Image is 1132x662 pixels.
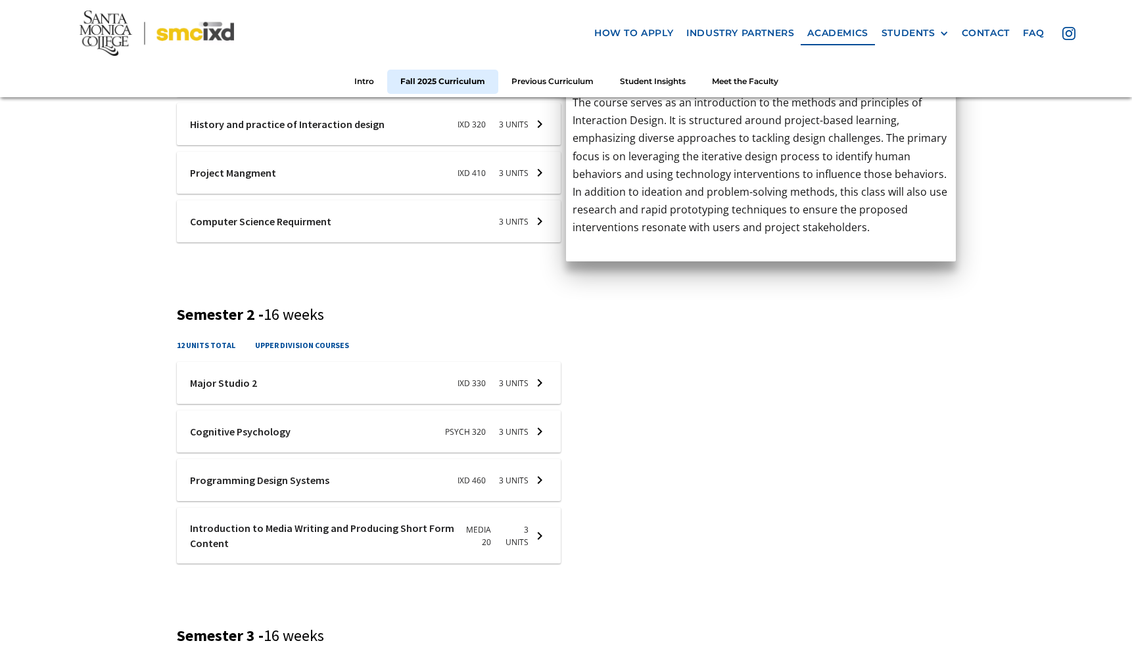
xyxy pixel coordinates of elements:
a: faq [1016,21,1051,45]
a: Academics [801,21,874,45]
h4: 12 units total [177,339,235,351]
a: Intro [341,70,387,94]
a: Meet the Faculty [699,70,791,94]
a: Previous Curriculum [498,70,607,94]
h3: Semester 2 - [177,305,956,324]
img: Santa Monica College - SMC IxD logo [80,11,234,56]
h3: Semester 3 - [177,627,956,646]
a: contact [955,21,1016,45]
a: Fall 2025 Curriculum [387,70,498,94]
a: industry partners [680,21,801,45]
a: how to apply [588,21,680,45]
div: STUDENTS [882,28,949,39]
span: 16 weeks [264,625,324,646]
img: icon - instagram [1062,27,1075,40]
h4: upper division courses [255,339,349,351]
a: Student Insights [607,70,699,94]
span: 16 weeks [264,304,324,324]
div: STUDENTS [882,28,935,39]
